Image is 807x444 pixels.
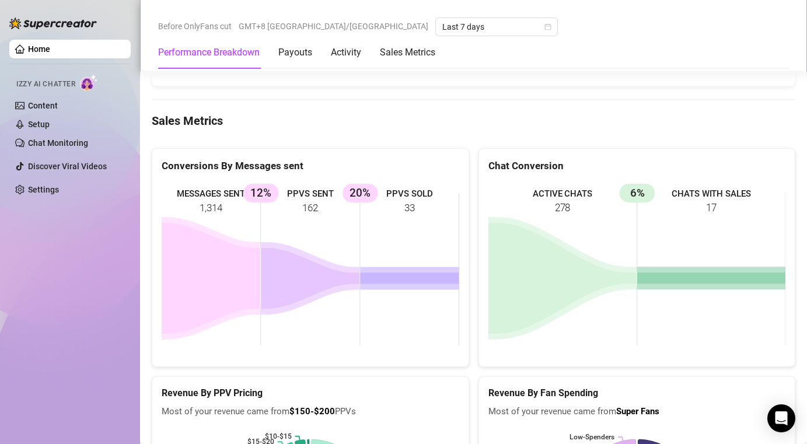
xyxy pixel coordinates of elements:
b: $150-$200 [289,406,335,417]
text: $10-$15 [265,432,292,440]
span: calendar [544,23,551,30]
img: AI Chatter [80,74,98,91]
b: Super Fans [616,406,659,417]
img: logo-BBDzfeDw.svg [9,18,97,29]
h4: Sales Metrics [152,113,795,129]
a: Chat Monitoring [28,138,88,148]
span: Last 7 days [442,18,551,36]
a: Settings [28,185,59,194]
div: Sales Metrics [380,46,435,60]
div: Payouts [278,46,312,60]
span: Most of your revenue came from PPVs [162,405,459,419]
span: Most of your revenue came from [488,405,786,419]
div: Activity [331,46,361,60]
span: Before OnlyFans cut [158,18,232,35]
h5: Revenue By PPV Pricing [162,386,459,400]
a: Setup [28,120,50,129]
a: Content [28,101,58,110]
div: Open Intercom Messenger [767,404,795,432]
a: Home [28,44,50,54]
a: Discover Viral Videos [28,162,107,171]
div: Performance Breakdown [158,46,260,60]
h5: Revenue By Fan Spending [488,386,786,400]
div: Conversions By Messages sent [162,158,459,174]
text: Low-Spenders [570,433,614,441]
span: GMT+8 [GEOGRAPHIC_DATA]/[GEOGRAPHIC_DATA] [239,18,428,35]
span: Izzy AI Chatter [16,79,75,90]
div: Chat Conversion [488,158,786,174]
